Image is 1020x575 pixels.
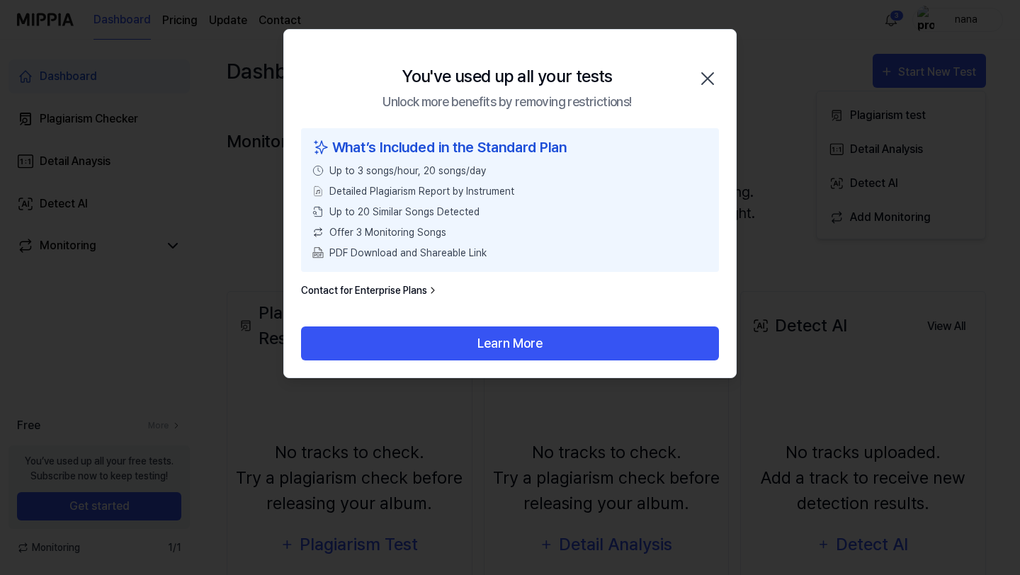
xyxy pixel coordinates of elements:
[312,137,329,158] img: sparkles icon
[301,326,719,360] button: Learn More
[301,283,438,298] a: Contact for Enterprise Plans
[329,225,446,240] span: Offer 3 Monitoring Songs
[329,205,480,220] span: Up to 20 Similar Songs Detected
[312,186,324,197] img: File Select
[312,137,708,158] div: What’s Included in the Standard Plan
[402,64,613,89] div: You've used up all your tests
[329,164,486,178] span: Up to 3 songs/hour, 20 songs/day
[329,184,514,199] span: Detailed Plagiarism Report by Instrument
[382,92,631,111] div: Unlock more benefits by removing restrictions!
[329,246,487,261] span: PDF Download and Shareable Link
[312,247,324,258] img: PDF Download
